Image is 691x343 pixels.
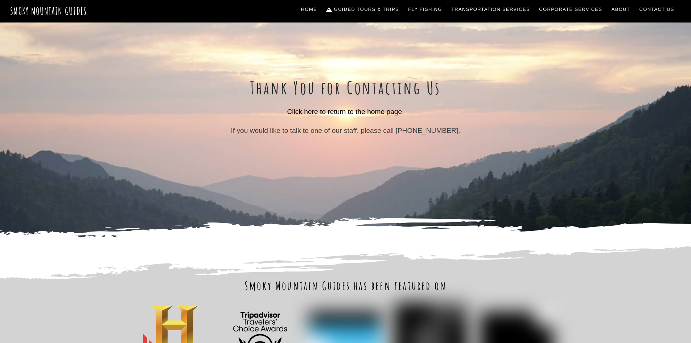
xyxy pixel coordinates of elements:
p: If you would like to talk to one of our staff, please call [PHONE_NUMBER]. [160,126,531,135]
a: Home [298,2,320,17]
h1: Thank You for Contacting Us [160,77,531,98]
a: Corporate Services [536,2,605,17]
a: Smoky Mountain Guides [10,5,87,17]
a: Fly Fishing [406,2,445,17]
a: Click here to return to the home page. [287,108,404,115]
a: Guided Tours & Trips [324,2,402,17]
a: About [609,2,633,17]
h2: Smoky Mountain Guides has been featured on [135,278,556,293]
a: Contact Us [637,2,677,17]
a: Transportation Services [448,2,532,17]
